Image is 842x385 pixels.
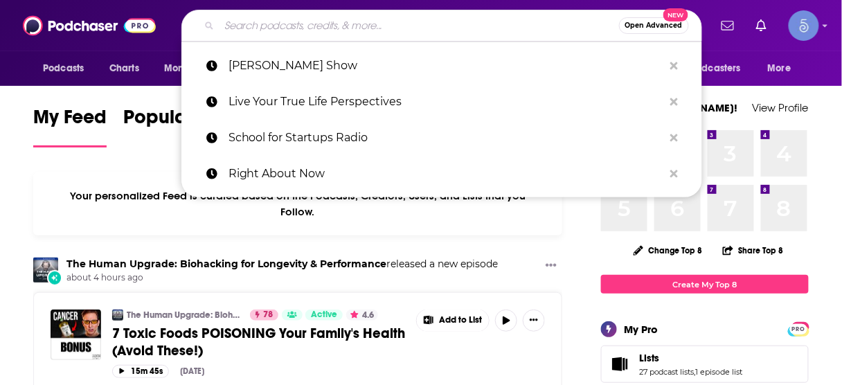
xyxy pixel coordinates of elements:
a: School for Startups Radio [181,120,702,156]
a: The Human Upgrade: Biohacking for Longevity & Performance [66,258,386,270]
button: Open AdvancedNew [619,17,689,34]
a: Live Your True Life Perspectives [181,84,702,120]
span: Logged in as Spiral5-G1 [789,10,819,41]
span: Popular Feed [123,105,241,137]
a: The Human Upgrade: Biohacking for Longevity & Performance [127,310,241,321]
a: 78 [250,310,278,321]
button: Show More Button [540,258,562,275]
button: open menu [154,55,231,82]
a: Popular Feed [123,105,241,147]
span: Monitoring [164,59,213,78]
button: Show More Button [417,310,489,332]
div: Your personalized Feed is curated based on the Podcasts, Creators, Users, and Lists that you Follow. [33,172,562,235]
button: Show More Button [523,310,545,332]
span: PRO [790,324,807,334]
button: 4.6 [346,310,378,321]
a: [PERSON_NAME] Show [181,48,702,84]
span: For Podcasters [674,59,741,78]
a: 7 Toxic Foods POISONING Your Family's Health (Avoid These!) [112,325,406,359]
h3: released a new episode [66,258,498,271]
a: Create My Top 8 [601,275,809,294]
button: open menu [665,55,761,82]
a: View Profile [753,101,809,114]
span: Lists [601,346,809,383]
button: open menu [33,55,102,82]
button: 15m 45s [112,365,169,378]
button: Share Top 8 [722,237,785,264]
div: [DATE] [180,366,204,376]
img: User Profile [789,10,819,41]
p: Live Your True Life Perspectives [229,84,663,120]
span: Podcasts [43,59,84,78]
div: Search podcasts, credits, & more... [181,10,702,42]
button: Change Top 8 [625,242,711,259]
a: Active [305,310,343,321]
p: School for Startups Radio [229,120,663,156]
a: PRO [790,323,807,334]
span: about 4 hours ago [66,272,498,284]
a: Right About Now [181,156,702,192]
span: Add to List [439,315,482,325]
img: Podchaser - Follow, Share and Rate Podcasts [23,12,156,39]
span: 78 [263,308,273,322]
span: 7 Toxic Foods POISONING Your Family's Health (Avoid These!) [112,325,405,359]
span: Active [311,308,337,322]
a: Charts [100,55,147,82]
a: 27 podcast lists [639,367,695,377]
span: , [695,367,696,377]
a: My Feed [33,105,107,147]
img: The Human Upgrade: Biohacking for Longevity & Performance [112,310,123,321]
span: More [768,59,791,78]
p: Ashley Berges Show [229,48,663,84]
img: The Human Upgrade: Biohacking for Longevity & Performance [33,258,58,283]
button: open menu [758,55,809,82]
img: 7 Toxic Foods POISONING Your Family's Health (Avoid These!) [51,310,101,360]
span: New [663,8,688,21]
div: My Pro [624,323,658,336]
span: My Feed [33,105,107,137]
p: Right About Now [229,156,663,192]
div: New Episode [47,270,62,285]
a: Show notifications dropdown [716,14,740,37]
a: Lists [606,355,634,374]
a: 1 episode list [696,367,743,377]
a: Lists [639,352,743,364]
button: Show profile menu [789,10,819,41]
span: Lists [639,352,659,364]
a: Show notifications dropdown [751,14,772,37]
input: Search podcasts, credits, & more... [220,15,619,37]
span: Charts [109,59,139,78]
span: Open Advanced [625,22,683,29]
